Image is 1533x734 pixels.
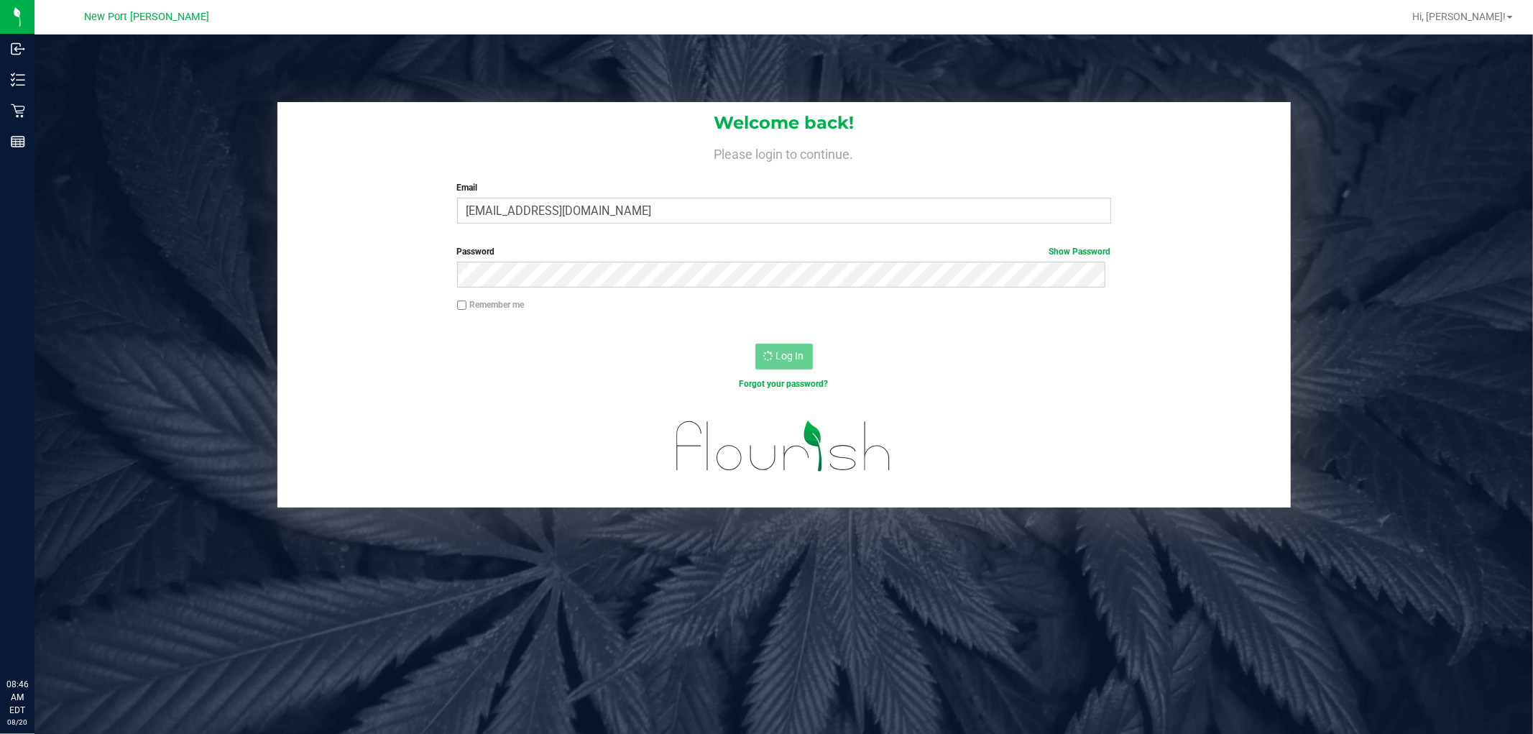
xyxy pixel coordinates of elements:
h1: Welcome back! [277,114,1291,132]
span: New Port [PERSON_NAME] [84,11,209,23]
inline-svg: Inbound [11,42,25,56]
a: Show Password [1049,247,1111,257]
inline-svg: Inventory [11,73,25,87]
label: Remember me [457,298,525,311]
label: Email [457,181,1111,194]
img: flourish_logo.svg [657,405,911,487]
span: Password [457,247,495,257]
span: Hi, [PERSON_NAME]! [1412,11,1506,22]
a: Forgot your password? [740,379,829,389]
inline-svg: Reports [11,134,25,149]
p: 08:46 AM EDT [6,678,28,717]
h4: Please login to continue. [277,144,1291,161]
p: 08/20 [6,717,28,728]
span: Log In [776,350,804,362]
inline-svg: Retail [11,104,25,118]
input: Remember me [457,301,467,311]
button: Log In [755,344,813,370]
